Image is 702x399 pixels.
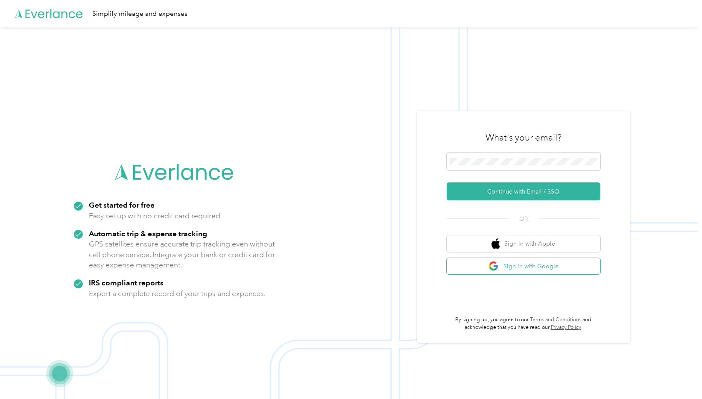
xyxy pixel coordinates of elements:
strong: Get started for free [89,200,155,209]
a: Privacy Policy [551,324,581,331]
button: google logoSign in with Google [447,258,600,275]
img: apple logo [491,238,500,249]
h3: What's your email? [486,132,562,144]
span: OR [509,214,538,223]
button: Continue with Email / SSO [447,182,600,200]
button: apple logoSign in with Apple [447,235,600,252]
p: GPS satellites ensure accurate trip tracking even without cell phone service. Integrate your bank... [89,239,275,270]
strong: Automatic trip & expense tracking [89,229,207,238]
strong: IRS compliant reports [89,278,164,287]
img: google logo [488,261,499,272]
p: Export a complete record of your trips and expenses. [89,288,266,299]
div: Simplify mileage and expenses [92,9,187,19]
p: Easy set up with no credit card required [89,211,220,221]
a: Terms and Conditions [530,317,581,323]
p: By signing up, you agree to our and acknowledge that you have read our . [447,316,600,331]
